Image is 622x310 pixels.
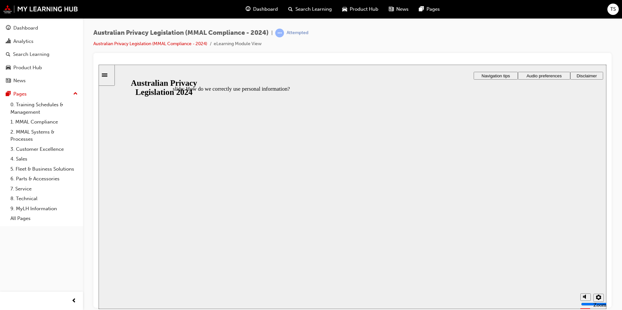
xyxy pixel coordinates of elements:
[13,90,27,98] div: Pages
[3,62,80,74] a: Product Hub
[8,184,80,194] a: 7. Service
[342,5,347,13] span: car-icon
[479,223,505,244] div: misc controls
[13,38,34,45] div: Analytics
[93,41,207,46] a: Australian Privacy Legislation (MMAL Compliance - 2024)
[8,164,80,174] a: 5. Fleet & Business Solutions
[384,3,414,16] a: news-iconNews
[3,75,80,87] a: News
[283,3,337,16] a: search-iconSearch Learning
[375,7,419,15] button: Navigation tips
[6,25,11,31] span: guage-icon
[8,213,80,224] a: All Pages
[13,51,49,58] div: Search Learning
[350,6,378,13] span: Product Hub
[8,194,80,204] a: 8. Technical
[414,3,445,16] a: pages-iconPages
[478,9,498,14] span: Disclaimer
[8,100,80,117] a: 0. Training Schedules & Management
[93,29,269,37] span: Australian Privacy Legislation (MMAL Compliance - 2024)
[495,229,505,237] button: Settings
[482,237,524,242] input: volume
[271,29,273,37] span: |
[482,229,492,236] button: Mute (Ctrl+Alt+M)
[383,9,411,14] span: Navigation tips
[426,6,440,13] span: Pages
[3,35,80,47] a: Analytics
[240,3,283,16] a: guage-iconDashboard
[8,144,80,154] a: 3. Customer Excellence
[13,64,42,71] div: Product Hub
[396,6,409,13] span: News
[73,90,78,98] span: up-icon
[337,3,384,16] a: car-iconProduct Hub
[419,5,424,13] span: pages-icon
[3,22,80,34] a: Dashboard
[419,7,472,15] button: Audio preferences
[72,297,76,305] span: prev-icon
[389,5,394,13] span: news-icon
[3,21,80,88] button: DashboardAnalyticsSearch LearningProduct HubNews
[495,237,508,256] label: Zoom to fit
[428,9,463,14] span: Audio preferences
[287,30,308,36] div: Attempted
[6,65,11,71] span: car-icon
[288,5,293,13] span: search-icon
[8,204,80,214] a: 9. MyLH Information
[6,91,11,97] span: pages-icon
[3,5,78,13] img: mmal
[8,154,80,164] a: 4. Sales
[6,39,11,45] span: chart-icon
[246,5,250,13] span: guage-icon
[8,117,80,127] a: 1. MMAL Compliance
[8,174,80,184] a: 6. Parts & Accessories
[214,40,262,48] li: eLearning Module View
[3,88,80,100] button: Pages
[275,29,284,37] span: learningRecordVerb_ATTEMPT-icon
[607,4,619,15] button: TS
[6,78,11,84] span: news-icon
[6,52,10,58] span: search-icon
[610,6,616,13] span: TS
[13,24,38,32] div: Dashboard
[3,48,80,60] a: Search Learning
[253,6,278,13] span: Dashboard
[472,7,505,15] button: Disclaimer
[295,6,332,13] span: Search Learning
[13,77,26,84] div: News
[8,127,80,144] a: 2. MMAL Systems & Processes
